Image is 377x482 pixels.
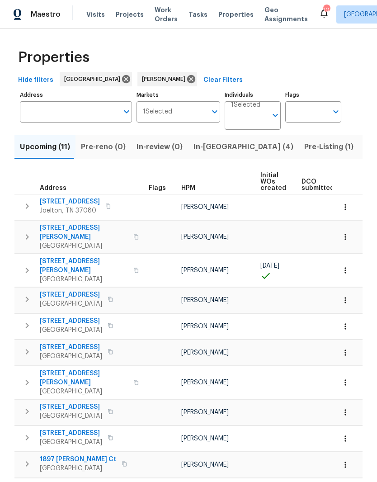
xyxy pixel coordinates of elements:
[40,241,128,250] span: [GEOGRAPHIC_DATA]
[218,10,254,19] span: Properties
[120,105,133,118] button: Open
[40,257,128,275] span: [STREET_ADDRESS][PERSON_NAME]
[40,343,102,352] span: [STREET_ADDRESS]
[40,438,102,447] span: [GEOGRAPHIC_DATA]
[330,105,342,118] button: Open
[181,435,229,442] span: [PERSON_NAME]
[18,53,90,62] span: Properties
[149,185,166,191] span: Flags
[302,179,334,191] span: DCO submitted
[200,72,246,89] button: Clear Filters
[14,72,57,89] button: Hide filters
[264,5,308,24] span: Geo Assignments
[181,267,229,274] span: [PERSON_NAME]
[86,10,105,19] span: Visits
[40,387,128,396] span: [GEOGRAPHIC_DATA]
[269,109,282,122] button: Open
[40,326,102,335] span: [GEOGRAPHIC_DATA]
[231,101,260,109] span: 1 Selected
[40,317,102,326] span: [STREET_ADDRESS]
[40,223,128,241] span: [STREET_ADDRESS][PERSON_NAME]
[208,105,221,118] button: Open
[143,108,172,116] span: 1 Selected
[260,263,279,269] span: [DATE]
[20,92,132,98] label: Address
[181,234,229,240] span: [PERSON_NAME]
[181,350,229,356] span: [PERSON_NAME]
[40,185,66,191] span: Address
[81,141,126,153] span: Pre-reno (0)
[40,290,102,299] span: [STREET_ADDRESS]
[137,141,183,153] span: In-review (0)
[188,11,207,18] span: Tasks
[225,92,281,98] label: Individuals
[40,411,102,421] span: [GEOGRAPHIC_DATA]
[40,369,128,387] span: [STREET_ADDRESS][PERSON_NAME]
[155,5,178,24] span: Work Orders
[181,185,195,191] span: HPM
[18,75,53,86] span: Hide filters
[40,455,116,464] span: 1897 [PERSON_NAME] Ct
[40,429,102,438] span: [STREET_ADDRESS]
[40,352,102,361] span: [GEOGRAPHIC_DATA]
[40,299,102,308] span: [GEOGRAPHIC_DATA]
[260,172,286,191] span: Initial WOs created
[40,275,128,284] span: [GEOGRAPHIC_DATA]
[116,10,144,19] span: Projects
[142,75,189,84] span: [PERSON_NAME]
[323,5,330,14] div: 10
[181,462,229,468] span: [PERSON_NAME]
[181,323,229,330] span: [PERSON_NAME]
[64,75,124,84] span: [GEOGRAPHIC_DATA]
[193,141,293,153] span: In-[GEOGRAPHIC_DATA] (4)
[137,72,197,86] div: [PERSON_NAME]
[181,297,229,303] span: [PERSON_NAME]
[181,204,229,210] span: [PERSON_NAME]
[40,197,100,206] span: [STREET_ADDRESS]
[181,379,229,386] span: [PERSON_NAME]
[203,75,243,86] span: Clear Filters
[285,92,341,98] label: Flags
[40,402,102,411] span: [STREET_ADDRESS]
[181,409,229,416] span: [PERSON_NAME]
[137,92,221,98] label: Markets
[31,10,61,19] span: Maestro
[304,141,353,153] span: Pre-Listing (1)
[40,464,116,473] span: [GEOGRAPHIC_DATA]
[40,206,100,215] span: Joelton, TN 37080
[60,72,132,86] div: [GEOGRAPHIC_DATA]
[20,141,70,153] span: Upcoming (11)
